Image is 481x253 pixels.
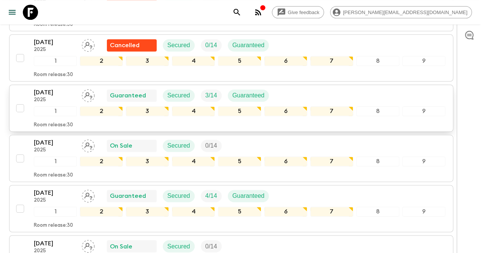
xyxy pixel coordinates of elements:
div: Secured [163,39,195,51]
span: Assign pack leader [82,242,95,248]
div: 4 [172,156,215,166]
div: 9 [402,207,445,216]
div: 4 [172,207,215,216]
div: Secured [163,140,195,152]
p: On Sale [110,242,132,251]
div: 8 [356,156,399,166]
div: Secured [163,240,195,252]
div: 3 [126,156,169,166]
div: 1 [34,106,77,116]
p: [DATE] [34,88,76,97]
p: Guaranteed [110,191,146,200]
span: Assign pack leader [82,192,95,198]
div: 1 [34,56,77,66]
p: On Sale [110,141,132,150]
div: 3 [126,207,169,216]
p: Guaranteed [110,91,146,100]
p: Room release: 30 [34,22,73,28]
div: Trip Fill [201,89,222,102]
p: Secured [167,191,190,200]
div: 5 [218,156,261,166]
span: Assign pack leader [82,91,95,97]
div: 1 [34,207,77,216]
p: Secured [167,41,190,50]
span: Assign pack leader [82,142,95,148]
p: 2025 [34,47,76,53]
div: 5 [218,106,261,116]
p: 4 / 14 [205,191,217,200]
button: [DATE]2025Assign pack leaderFlash Pack cancellationSecuredTrip FillGuaranteed123456789Room releas... [9,34,453,81]
p: Secured [167,242,190,251]
div: Trip Fill [201,240,222,252]
div: 2 [80,156,123,166]
p: [DATE] [34,188,76,197]
div: 8 [356,56,399,66]
div: 2 [80,106,123,116]
span: Assign pack leader [82,41,95,47]
div: 6 [264,156,307,166]
div: 6 [264,56,307,66]
div: 8 [356,106,399,116]
div: 9 [402,106,445,116]
div: 8 [356,207,399,216]
p: 2025 [34,147,76,153]
p: Room release: 30 [34,223,73,229]
p: 3 / 14 [205,91,217,100]
div: 6 [264,106,307,116]
div: 3 [126,56,169,66]
div: 9 [402,56,445,66]
p: Guaranteed [232,91,265,100]
button: [DATE]2025Assign pack leaderOn SaleSecuredTrip Fill123456789Room release:30 [9,135,453,182]
p: Room release: 30 [34,172,73,178]
p: 0 / 14 [205,41,217,50]
div: 2 [80,207,123,216]
p: [DATE] [34,239,76,248]
div: 9 [402,156,445,166]
button: menu [5,5,20,20]
div: 1 [34,156,77,166]
span: [PERSON_NAME][EMAIL_ADDRESS][DOMAIN_NAME] [339,10,471,15]
p: [DATE] [34,138,76,147]
div: 7 [310,106,353,116]
p: Secured [167,141,190,150]
div: 6 [264,207,307,216]
div: Trip Fill [201,140,222,152]
div: Secured [163,89,195,102]
div: Trip Fill [201,39,222,51]
div: 4 [172,56,215,66]
p: Secured [167,91,190,100]
p: 2025 [34,197,76,204]
div: 7 [310,56,353,66]
p: Cancelled [110,41,140,50]
p: Room release: 30 [34,122,73,128]
div: 7 [310,207,353,216]
div: 5 [218,207,261,216]
button: search adventures [229,5,244,20]
div: 4 [172,106,215,116]
div: 3 [126,106,169,116]
p: Guaranteed [232,191,265,200]
button: [DATE]2025Assign pack leaderGuaranteedSecuredTrip FillGuaranteed123456789Room release:30 [9,185,453,232]
div: 5 [218,56,261,66]
p: 0 / 14 [205,141,217,150]
div: Flash Pack cancellation [107,39,157,51]
a: Give feedback [272,6,324,18]
p: 0 / 14 [205,242,217,251]
div: Secured [163,190,195,202]
div: [PERSON_NAME][EMAIL_ADDRESS][DOMAIN_NAME] [330,6,472,18]
div: 2 [80,56,123,66]
button: [DATE]2025Assign pack leaderGuaranteedSecuredTrip FillGuaranteed123456789Room release:30 [9,84,453,132]
p: Guaranteed [232,41,265,50]
p: 2025 [34,97,76,103]
div: 7 [310,156,353,166]
div: Trip Fill [201,190,222,202]
p: [DATE] [34,38,76,47]
span: Give feedback [284,10,324,15]
p: Room release: 30 [34,72,73,78]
